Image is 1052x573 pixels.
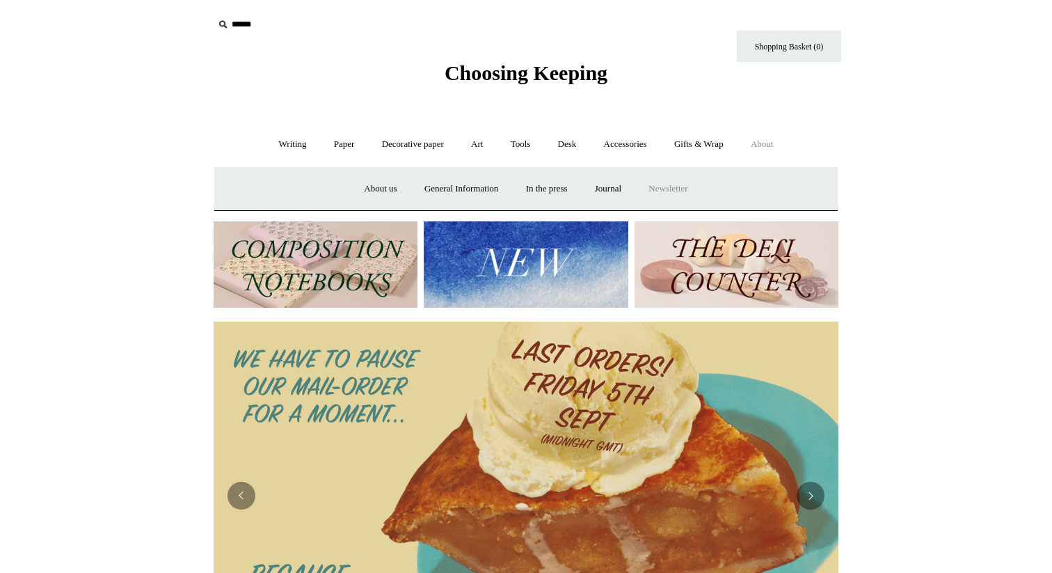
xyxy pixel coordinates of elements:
[445,61,607,84] span: Choosing Keeping
[412,171,511,207] a: General Information
[738,126,786,163] a: About
[513,171,580,207] a: In the press
[459,126,495,163] a: Art
[321,126,367,163] a: Paper
[228,482,255,510] button: Previous
[737,31,841,62] a: Shopping Basket (0)
[351,171,409,207] a: About us
[636,171,700,207] a: Newsletter
[369,126,456,163] a: Decorative paper
[214,221,417,308] img: 202302 Composition ledgers.jpg__PID:69722ee6-fa44-49dd-a067-31375e5d54ec
[591,126,660,163] a: Accessories
[545,126,589,163] a: Desk
[582,171,634,207] a: Journal
[797,482,824,510] button: Next
[635,221,838,308] img: The Deli Counter
[424,221,628,308] img: New.jpg__PID:f73bdf93-380a-4a35-bcfe-7823039498e1
[662,126,736,163] a: Gifts & Wrap
[266,126,319,163] a: Writing
[445,72,607,82] a: Choosing Keeping
[498,126,543,163] a: Tools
